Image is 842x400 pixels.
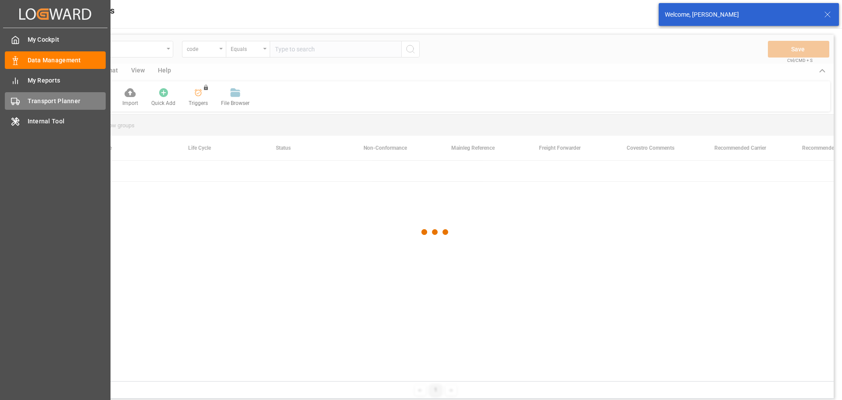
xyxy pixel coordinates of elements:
[28,56,106,65] span: Data Management
[5,92,106,109] a: Transport Planner
[28,76,106,85] span: My Reports
[5,51,106,68] a: Data Management
[28,117,106,126] span: Internal Tool
[5,31,106,48] a: My Cockpit
[5,113,106,130] a: Internal Tool
[5,72,106,89] a: My Reports
[665,10,816,19] div: Welcome, [PERSON_NAME]
[28,35,106,44] span: My Cockpit
[28,97,106,106] span: Transport Planner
